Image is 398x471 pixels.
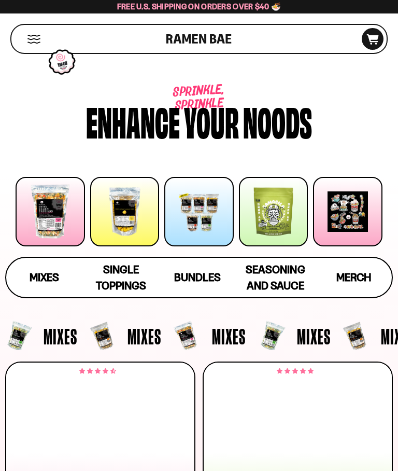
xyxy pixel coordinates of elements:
[316,258,392,297] a: Merch
[336,271,371,284] span: Merch
[44,325,77,347] span: Mixes
[159,258,235,297] a: Bundles
[30,271,59,284] span: Mixes
[6,258,82,297] a: Mixes
[127,325,161,347] span: Mixes
[79,369,116,373] span: 4.68 stars
[27,35,41,44] button: Mobile Menu Trigger
[86,103,180,140] div: Enhance
[246,263,305,292] span: Seasoning and Sauce
[277,369,314,373] span: 4.76 stars
[174,271,221,284] span: Bundles
[235,258,315,297] a: Seasoning and Sauce
[82,258,159,297] a: Single Toppings
[96,263,146,292] span: Single Toppings
[212,325,246,347] span: Mixes
[243,103,312,140] div: noods
[297,325,331,347] span: Mixes
[117,2,281,11] span: Free U.S. Shipping on Orders over $40 🍜
[184,103,239,140] div: your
